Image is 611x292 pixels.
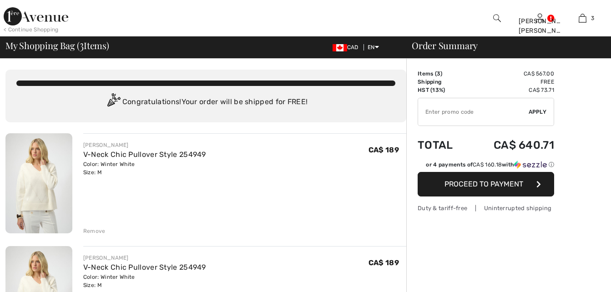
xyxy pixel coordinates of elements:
button: Proceed to Payment [418,172,554,196]
img: My Info [536,13,544,24]
span: CAD [333,44,362,50]
div: Color: Winter White Size: M [83,160,206,176]
img: My Bag [579,13,586,24]
img: 1ère Avenue [4,7,68,25]
img: Congratulation2.svg [104,93,122,111]
div: Remove [83,227,106,235]
div: < Continue Shopping [4,25,59,34]
span: Apply [529,108,547,116]
td: Free [468,78,554,86]
span: Proceed to Payment [444,180,523,188]
img: Canadian Dollar [333,44,347,51]
span: CA$ 189 [369,146,399,154]
div: Congratulations! Your order will be shipped for FREE! [16,93,395,111]
span: My Shopping Bag ( Items) [5,41,109,50]
span: 3 [437,70,440,77]
td: Total [418,130,468,161]
span: CA$ 189 [369,258,399,267]
a: 3 [561,13,603,24]
a: V-Neck Chic Pullover Style 254949 [83,263,206,272]
span: 3 [591,14,594,22]
td: CA$ 640.71 [468,130,554,161]
div: [PERSON_NAME] [PERSON_NAME] [519,16,561,35]
a: V-Neck Chic Pullover Style 254949 [83,150,206,159]
a: Sign In [536,14,544,22]
div: Duty & tariff-free | Uninterrupted shipping [418,204,554,212]
td: CA$ 567.00 [468,70,554,78]
span: CA$ 160.18 [473,161,502,168]
td: Shipping [418,78,468,86]
td: Items ( ) [418,70,468,78]
div: [PERSON_NAME] [83,141,206,149]
div: [PERSON_NAME] [83,254,206,262]
div: or 4 payments of with [426,161,554,169]
img: V-Neck Chic Pullover Style 254949 [5,133,72,233]
span: EN [368,44,379,50]
img: Sezzle [514,161,547,169]
div: Color: Winter White Size: M [83,273,206,289]
input: Promo code [418,98,529,126]
div: Order Summary [401,41,606,50]
span: 3 [80,39,84,50]
td: CA$ 73.71 [468,86,554,94]
div: or 4 payments ofCA$ 160.18withSezzle Click to learn more about Sezzle [418,161,554,172]
img: search the website [493,13,501,24]
td: HST (13%) [418,86,468,94]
